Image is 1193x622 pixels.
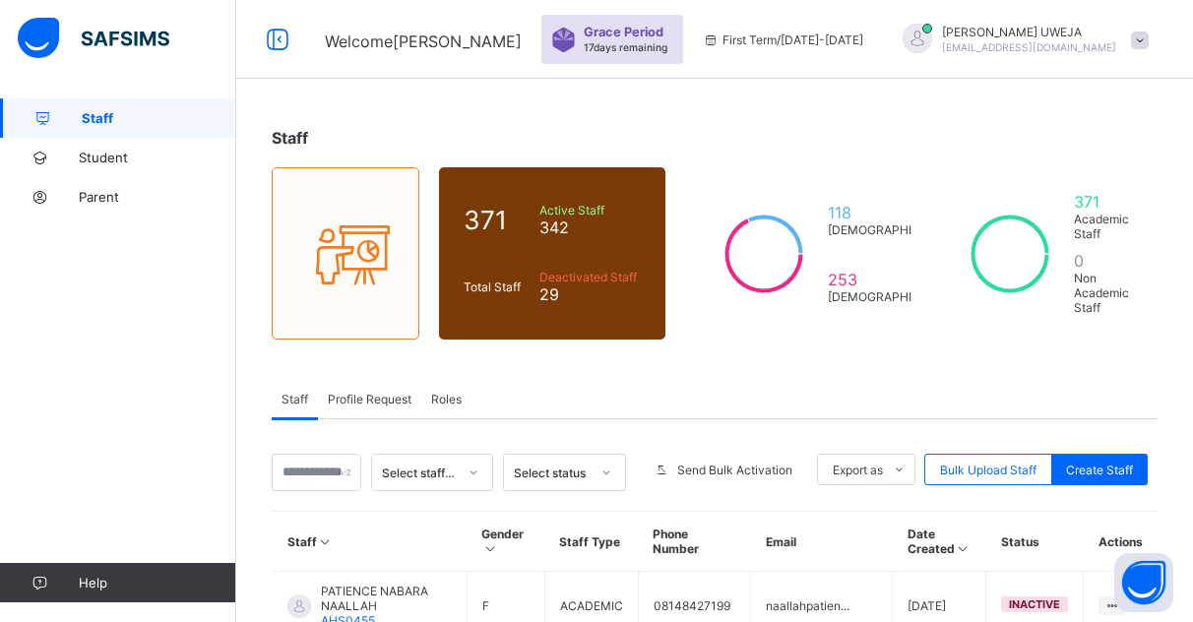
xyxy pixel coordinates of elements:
th: Staff [273,512,468,572]
span: [DEMOGRAPHIC_DATA] [828,289,960,304]
span: [DEMOGRAPHIC_DATA] [828,222,960,237]
span: 253 [828,270,960,289]
th: Status [986,512,1084,572]
i: Sort in Ascending Order [317,534,334,549]
span: Export as [833,463,883,477]
span: 371 [1074,192,1133,212]
span: 29 [539,284,641,304]
span: Help [79,575,235,591]
span: 0 [1074,251,1133,271]
span: inactive [1009,597,1060,611]
span: session/term information [703,32,863,47]
span: Grace Period [584,25,663,39]
span: Academic Staff [1074,212,1133,241]
span: 371 [464,205,530,235]
button: Open asap [1114,553,1173,612]
span: [PERSON_NAME] UWEJA [942,25,1116,39]
img: safsims [18,18,169,59]
span: Parent [79,189,236,205]
div: Select staff type [382,466,458,480]
span: [EMAIL_ADDRESS][DOMAIN_NAME] [942,41,1116,53]
span: 118 [828,203,960,222]
th: Date Created [893,512,986,572]
div: Select status [514,466,590,480]
span: Staff [272,128,308,148]
span: 17 days remaining [584,41,667,53]
span: Create Staff [1066,463,1133,477]
div: Total Staff [459,275,534,299]
span: Staff [82,110,236,126]
span: Staff [282,392,308,406]
span: Roles [431,392,462,406]
span: Bulk Upload Staff [940,463,1036,477]
span: Non Academic Staff [1074,271,1133,315]
span: Student [79,150,236,165]
img: sticker-purple.71386a28dfed39d6af7621340158ba97.svg [551,28,576,52]
th: Phone Number [638,512,751,572]
i: Sort in Ascending Order [481,541,498,556]
span: PATIENCE NABARA NAALLAH [321,584,452,613]
th: Gender [467,512,544,572]
span: Deactivated Staff [539,270,641,284]
span: Profile Request [328,392,411,406]
span: 342 [539,218,641,237]
th: Staff Type [544,512,638,572]
span: Welcome [PERSON_NAME] [325,31,522,51]
span: Send Bulk Activation [677,463,792,477]
span: Active Staff [539,203,641,218]
i: Sort in Ascending Order [955,541,972,556]
th: Email [751,512,893,572]
div: HELENUWEJA [883,24,1159,56]
th: Actions [1084,512,1158,572]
